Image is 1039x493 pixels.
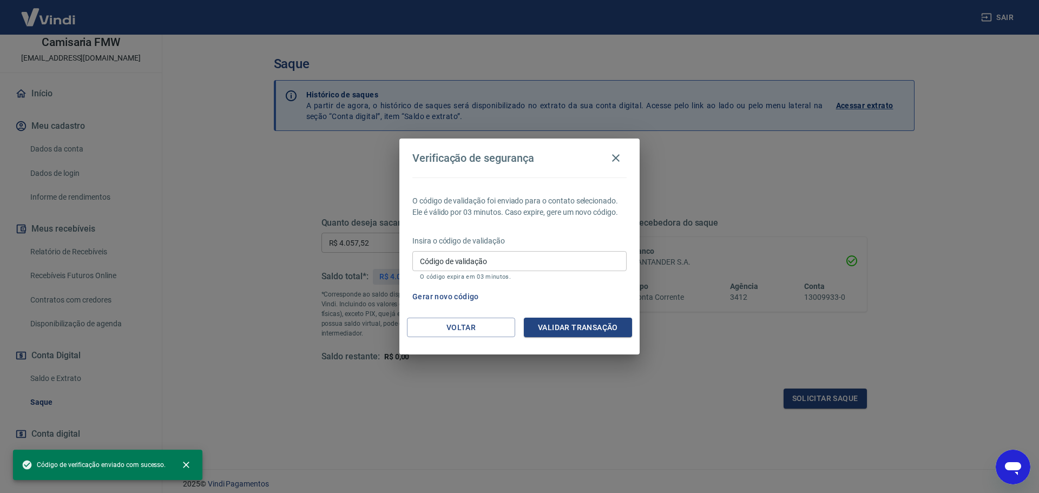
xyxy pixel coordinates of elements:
span: Código de verificação enviado com sucesso. [22,459,166,470]
iframe: Botão para abrir a janela de mensagens [996,450,1030,484]
button: Voltar [407,318,515,338]
button: close [174,453,198,477]
h4: Verificação de segurança [412,152,534,165]
p: Insira o código de validação [412,235,627,247]
button: Gerar novo código [408,287,483,307]
p: O código expira em 03 minutos. [420,273,619,280]
button: Validar transação [524,318,632,338]
p: O código de validação foi enviado para o contato selecionado. Ele é válido por 03 minutos. Caso e... [412,195,627,218]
